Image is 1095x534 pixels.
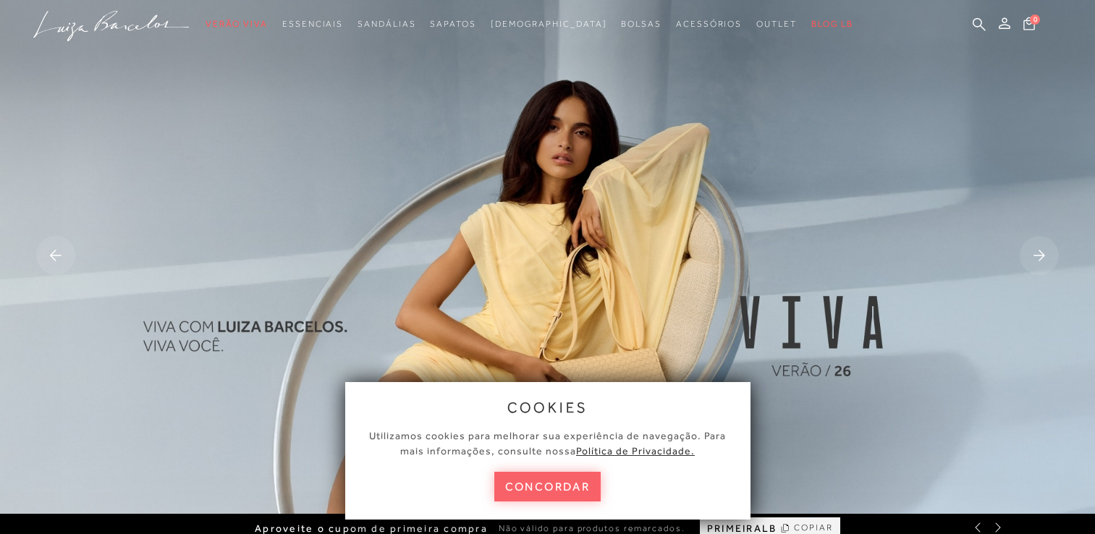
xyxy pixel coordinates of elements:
span: Utilizamos cookies para melhorar sua experiência de navegação. Para mais informações, consulte nossa [369,430,726,457]
span: Bolsas [621,19,661,29]
span: 0 [1030,14,1040,25]
span: Sapatos [430,19,475,29]
span: [DEMOGRAPHIC_DATA] [491,19,607,29]
a: noSubCategoriesText [756,11,797,38]
span: Essenciais [282,19,343,29]
span: Sandálias [358,19,415,29]
span: Verão Viva [206,19,268,29]
button: concordar [494,472,601,501]
a: noSubCategoriesText [206,11,268,38]
a: Política de Privacidade. [576,445,695,457]
span: BLOG LB [811,19,853,29]
a: noSubCategoriesText [430,11,475,38]
button: 0 [1019,16,1039,35]
a: noSubCategoriesText [282,11,343,38]
span: Acessórios [676,19,742,29]
a: noSubCategoriesText [676,11,742,38]
a: noSubCategoriesText [358,11,415,38]
a: noSubCategoriesText [491,11,607,38]
span: Outlet [756,19,797,29]
a: BLOG LB [811,11,853,38]
span: cookies [507,399,588,415]
a: noSubCategoriesText [621,11,661,38]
